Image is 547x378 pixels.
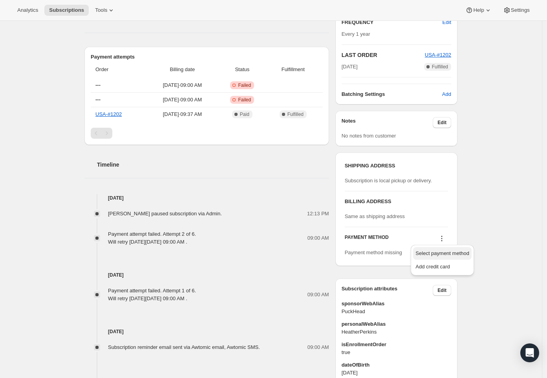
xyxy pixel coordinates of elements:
h3: BILLING ADDRESS [345,198,448,206]
span: No notes from customer [342,133,396,139]
a: USA-#1202 [425,52,451,58]
h3: PAYMENT METHOD [345,234,389,245]
button: Add credit card [413,261,472,273]
h3: Subscription attributes [342,285,433,296]
h2: FREQUENCY [342,18,443,26]
span: Status [221,66,263,73]
span: isEnrollmentOrder [342,341,451,349]
span: Help [473,7,484,13]
button: Help [461,5,496,16]
h2: Timeline [97,161,329,169]
th: Order [91,61,146,78]
span: true [342,349,451,356]
span: Tools [95,7,107,13]
button: Edit [438,16,456,29]
span: --- [95,82,101,88]
span: Edit [437,287,446,294]
span: Analytics [17,7,38,13]
span: Edit [443,18,451,26]
h4: [DATE] [84,328,329,336]
span: [DATE] · 09:00 AM [148,96,216,104]
span: [DATE] · 09:37 AM [148,110,216,118]
button: Tools [90,5,120,16]
span: dateOfBirth [342,361,451,369]
span: Add [442,90,451,98]
span: PuckHead [342,308,451,316]
span: Failed [238,97,251,103]
div: Payment attempt failed. Attempt 1 of 6. Will retry [DATE][DATE] 09:00 AM . [108,287,196,303]
span: Select payment method [415,250,469,256]
span: Fulfillment [268,66,318,73]
a: USA-#1202 [95,111,122,117]
span: HeatherPerkins [342,328,451,336]
span: 09:00 AM [307,291,329,299]
span: Add credit card [415,264,450,270]
button: Edit [433,285,451,296]
h3: SHIPPING ADDRESS [345,162,448,170]
span: Settings [511,7,530,13]
span: Same as shipping address [345,213,405,219]
button: Edit [433,117,451,128]
span: Paid [240,111,249,117]
span: Every 1 year [342,31,370,37]
span: sponsorWebAlias [342,300,451,308]
span: Billing date [148,66,216,73]
div: Payment attempt failed. Attempt 2 of 6. Will retry [DATE][DATE] 09:00 AM . [108,230,196,246]
nav: Pagination [91,128,323,139]
button: USA-#1202 [425,51,451,59]
button: Select payment method [413,247,472,260]
button: Add [437,88,456,101]
span: Subscriptions [49,7,84,13]
span: [DATE] [342,369,451,377]
h6: Batching Settings [342,90,442,98]
span: [PERSON_NAME] paused subscription via Admin. [108,211,222,217]
span: Edit [437,119,446,126]
span: [DATE] [342,63,358,71]
span: Fulfilled [287,111,304,117]
span: Subscription reminder email sent via Awtomic email, Awtomic SMS. [108,344,260,350]
button: Subscriptions [44,5,89,16]
h3: Notes [342,117,433,128]
span: Subscription is local pickup or delivery. [345,178,432,183]
span: personalWebAlias [342,320,451,328]
span: --- [95,97,101,103]
div: Open Intercom Messenger [520,343,539,362]
h4: [DATE] [84,271,329,279]
span: Fulfilled [432,64,448,70]
button: Analytics [13,5,43,16]
span: 09:00 AM [307,343,329,351]
h2: LAST ORDER [342,51,425,59]
span: [DATE] · 09:00 AM [148,81,216,89]
h2: Payment attempts [91,53,323,61]
h4: [DATE] [84,194,329,202]
span: Payment method missing [345,250,402,255]
span: Failed [238,82,251,88]
span: 12:13 PM [307,210,329,218]
span: 09:00 AM [307,234,329,242]
button: Settings [498,5,534,16]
